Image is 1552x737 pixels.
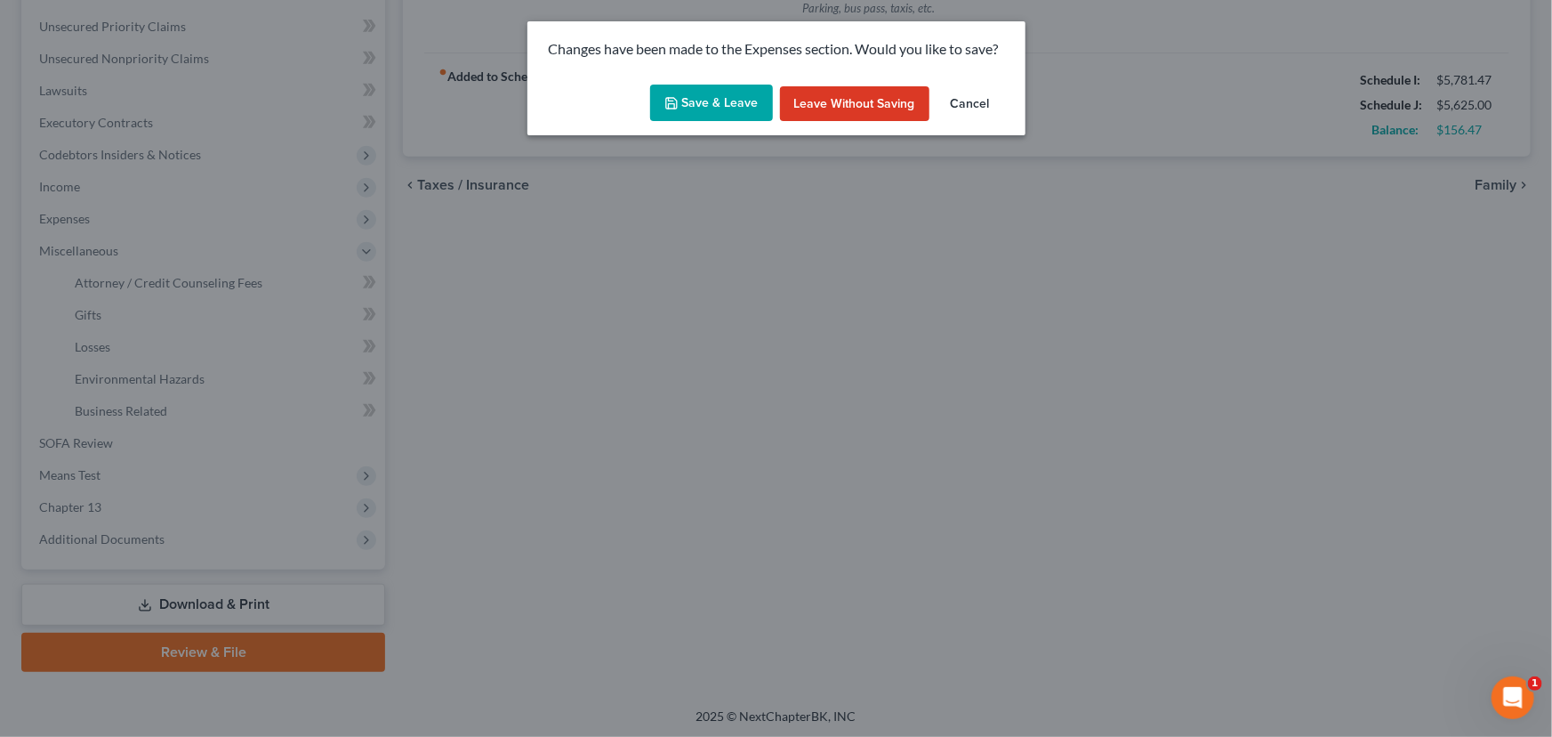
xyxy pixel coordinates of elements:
[1492,676,1534,719] iframe: Intercom live chat
[650,85,773,122] button: Save & Leave
[937,86,1004,122] button: Cancel
[549,39,1004,60] p: Changes have been made to the Expenses section. Would you like to save?
[780,86,929,122] button: Leave without Saving
[1528,676,1542,691] span: 1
